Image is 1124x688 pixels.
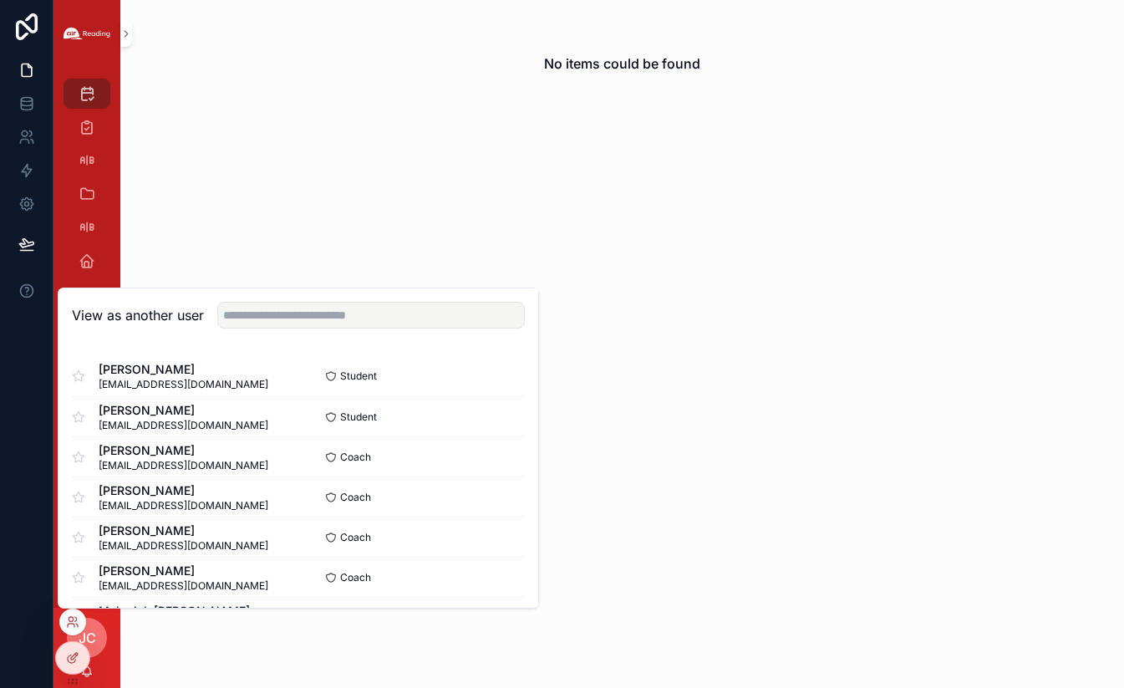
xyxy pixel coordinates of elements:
[99,442,268,459] span: [PERSON_NAME]
[99,378,268,391] span: [EMAIL_ADDRESS][DOMAIN_NAME]
[340,491,371,504] span: Coach
[99,539,268,553] span: [EMAIL_ADDRESS][DOMAIN_NAME]
[340,410,377,424] span: Student
[99,499,268,512] span: [EMAIL_ADDRESS][DOMAIN_NAME]
[99,603,268,619] span: Makariah [PERSON_NAME]
[99,361,268,378] span: [PERSON_NAME]
[340,451,371,464] span: Coach
[99,459,268,472] span: [EMAIL_ADDRESS][DOMAIN_NAME]
[53,67,120,608] div: scrollable content
[72,305,204,325] h2: View as another user
[99,402,268,419] span: [PERSON_NAME]
[340,571,371,584] span: Coach
[99,579,268,593] span: [EMAIL_ADDRESS][DOMAIN_NAME]
[79,628,96,648] span: JC
[99,563,268,579] span: [PERSON_NAME]
[99,419,268,432] span: [EMAIL_ADDRESS][DOMAIN_NAME]
[64,28,110,39] img: App logo
[99,482,268,499] span: [PERSON_NAME]
[340,369,377,383] span: Student
[340,531,371,544] span: Coach
[99,522,268,539] span: [PERSON_NAME]
[544,54,700,74] h2: No items could be found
